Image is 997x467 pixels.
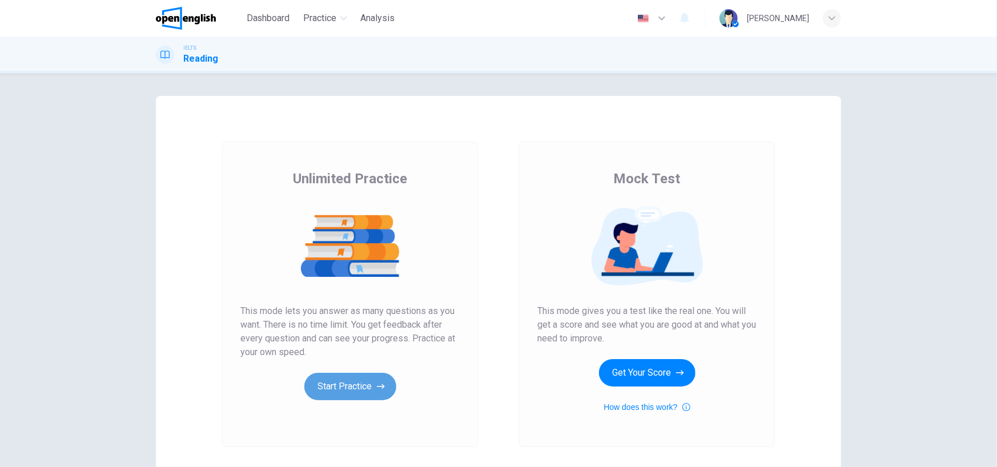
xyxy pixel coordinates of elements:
span: This mode lets you answer as many questions as you want. There is no time limit. You get feedback... [240,304,460,359]
span: Mock Test [614,170,681,188]
span: Unlimited Practice [293,170,407,188]
a: OpenEnglish logo [156,7,242,30]
img: Profile picture [719,9,738,27]
span: Dashboard [247,11,290,25]
h1: Reading [183,52,218,66]
button: Practice [299,8,352,29]
div: [PERSON_NAME] [747,11,809,25]
button: Start Practice [304,373,396,400]
span: Practice [304,11,337,25]
button: Analysis [356,8,400,29]
button: Dashboard [242,8,295,29]
button: How does this work? [604,400,690,414]
span: Analysis [361,11,395,25]
img: en [636,14,650,23]
span: This mode gives you a test like the real one. You will get a score and see what you are good at a... [537,304,757,345]
span: IELTS [183,44,196,52]
img: OpenEnglish logo [156,7,216,30]
button: Get Your Score [599,359,696,387]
